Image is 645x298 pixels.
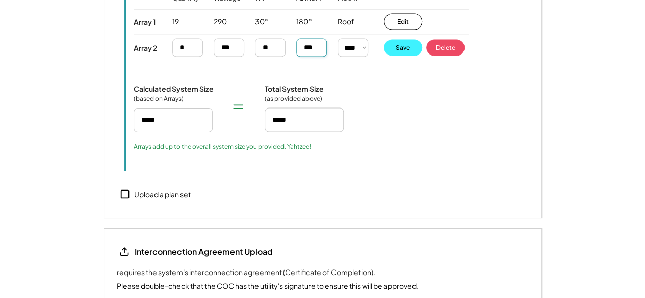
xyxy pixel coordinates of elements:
div: requires the system's interconnection agreement (Certificate of Completion). [117,267,375,278]
div: 180° [296,17,312,27]
div: Roof [338,17,354,27]
button: Save [384,40,422,56]
div: Arrays add up to the overall system size you provided. Yahtzee! [134,143,311,151]
div: Array 1 [134,17,156,26]
div: 30° [255,17,268,27]
div: 290 [214,17,227,27]
div: 19 [172,17,179,27]
div: Upload a plan set [134,189,191,200]
button: Edit [384,14,422,30]
div: Calculated System Size [134,84,214,93]
div: (as provided above) [265,95,322,103]
div: Array 2 [134,43,157,52]
div: Total System Size [265,84,324,93]
div: (based on Arrays) [134,95,185,103]
button: Delete [426,40,465,56]
div: Please double-check that the COC has the utility's signature to ensure this will be approved. [117,281,419,291]
div: Interconnection Agreement Upload [135,246,273,257]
